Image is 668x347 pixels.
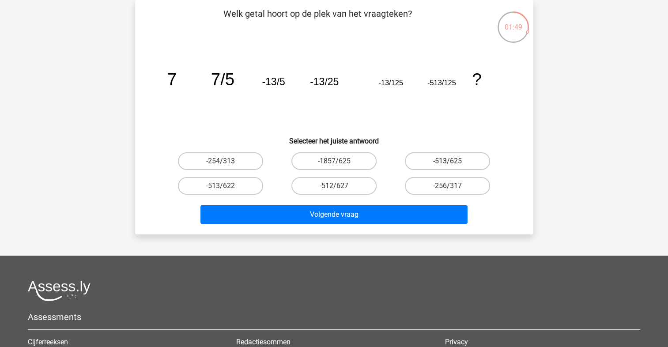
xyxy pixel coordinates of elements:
[472,70,481,89] tspan: ?
[178,152,263,170] label: -254/313
[497,11,530,33] div: 01:49
[236,338,291,346] a: Redactiesommen
[167,70,176,89] tspan: 7
[405,152,490,170] label: -513/625
[149,130,519,145] h6: Selecteer het juiste antwoord
[378,79,403,87] tspan: -13/125
[28,338,68,346] a: Cijferreeksen
[149,7,486,34] p: Welk getal hoort op de plek van het vraagteken?
[178,177,263,195] label: -513/622
[291,152,377,170] label: -1857/625
[28,280,91,301] img: Assessly logo
[405,177,490,195] label: -256/317
[200,205,468,224] button: Volgende vraag
[28,312,640,322] h5: Assessments
[291,177,377,195] label: -512/627
[427,79,456,87] tspan: -513/125
[310,76,339,87] tspan: -13/25
[445,338,468,346] a: Privacy
[262,76,285,87] tspan: -13/5
[211,70,234,89] tspan: 7/5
